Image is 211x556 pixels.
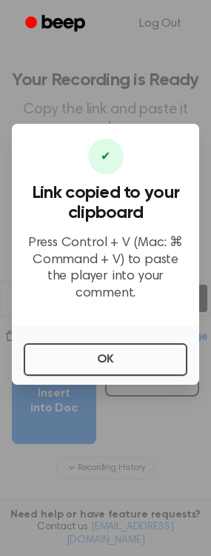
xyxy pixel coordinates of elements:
a: Log Out [124,6,196,42]
a: Beep [15,10,98,39]
button: OK [24,343,187,376]
p: Press Control + V (Mac: ⌘ Command + V) to paste the player into your comment. [24,235,187,302]
div: ✔ [88,139,124,174]
h3: Link copied to your clipboard [24,183,187,223]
